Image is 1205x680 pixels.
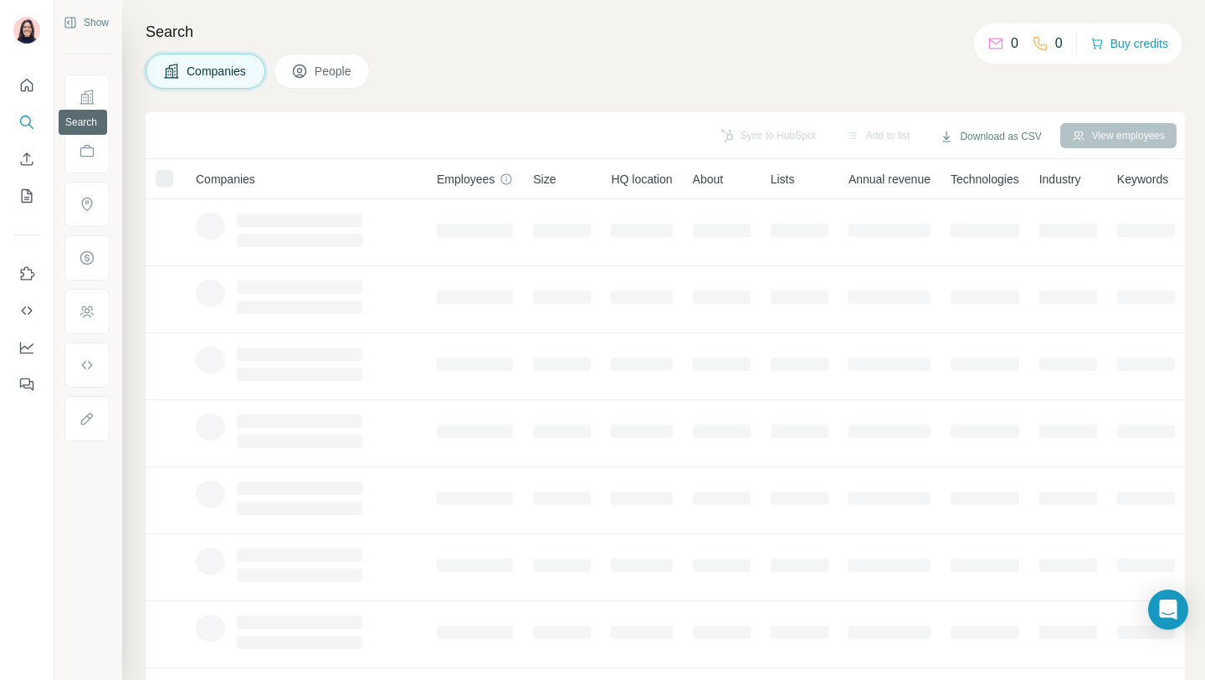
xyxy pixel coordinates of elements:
[611,171,672,188] span: HQ location
[849,171,931,188] span: Annual revenue
[928,124,1053,149] button: Download as CSV
[1117,171,1168,188] span: Keywords
[1090,32,1168,55] button: Buy credits
[693,171,724,188] span: About
[1011,33,1018,54] p: 0
[13,107,40,137] button: Search
[52,10,120,35] button: Show
[771,171,795,188] span: Lists
[437,171,495,188] span: Employees
[13,17,40,44] img: Avatar
[315,63,353,80] span: People
[1039,171,1081,188] span: Industry
[533,171,556,188] span: Size
[13,369,40,399] button: Feedback
[13,144,40,174] button: Enrich CSV
[951,171,1019,188] span: Technologies
[13,181,40,211] button: My lists
[196,171,255,188] span: Companies
[13,332,40,363] button: Dashboard
[1055,33,1063,54] p: 0
[13,296,40,326] button: Use Surfe API
[1148,590,1188,630] div: Open Intercom Messenger
[13,70,40,100] button: Quick start
[146,20,1185,44] h4: Search
[187,63,248,80] span: Companies
[13,259,40,289] button: Use Surfe on LinkedIn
